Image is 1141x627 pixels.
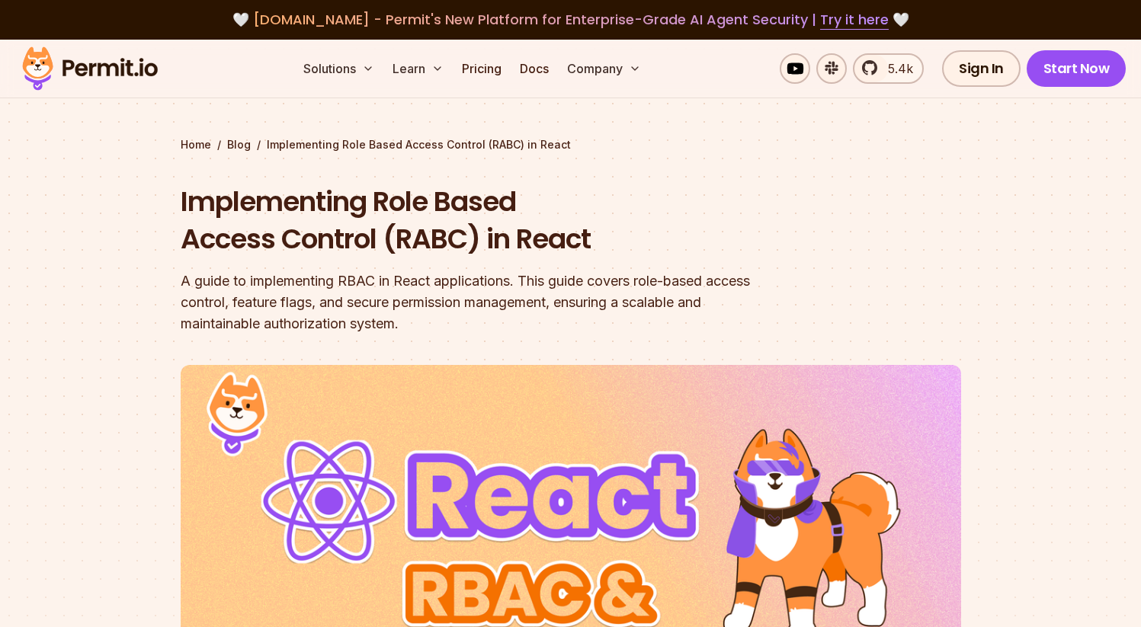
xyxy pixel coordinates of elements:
[1027,50,1127,87] a: Start Now
[37,9,1104,30] div: 🤍 🤍
[181,270,766,334] div: A guide to implementing RBAC in React applications. This guide covers role-based access control, ...
[181,137,211,152] a: Home
[853,53,924,84] a: 5.4k
[181,183,766,258] h1: Implementing Role Based Access Control (RABC) in React
[561,53,647,84] button: Company
[15,43,165,94] img: Permit logo
[386,53,450,84] button: Learn
[181,137,961,152] div: / /
[514,53,555,84] a: Docs
[820,10,889,30] a: Try it here
[297,53,380,84] button: Solutions
[456,53,508,84] a: Pricing
[227,137,251,152] a: Blog
[253,10,889,29] span: [DOMAIN_NAME] - Permit's New Platform for Enterprise-Grade AI Agent Security |
[879,59,913,78] span: 5.4k
[942,50,1021,87] a: Sign In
